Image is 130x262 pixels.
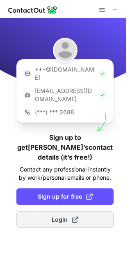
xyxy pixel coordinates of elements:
[52,216,78,224] span: Login
[16,165,114,182] p: Contact any professional instantly by work/personal emails or phone.
[16,188,114,205] button: Sign up for free
[35,65,95,82] p: ***@[DOMAIN_NAME]
[23,108,32,116] img: https://contactout.com/extension/app/static/media/login-phone-icon.bacfcb865e29de816d437549d7f4cb...
[8,5,57,15] img: ContactOut v5.3.10
[38,192,93,201] span: Sign up for free
[98,70,107,78] img: Check Icon
[35,87,95,103] p: [EMAIL_ADDRESS][DOMAIN_NAME]
[16,211,114,228] button: Login
[16,132,114,162] h1: Sign up to get [PERSON_NAME]’s contact details (it’s free!)
[98,91,107,99] img: Check Icon
[23,70,32,78] img: https://contactout.com/extension/app/static/media/login-email-icon.f64bce713bb5cd1896fef81aa7b14a...
[23,91,32,99] img: https://contactout.com/extension/app/static/media/login-work-icon.638a5007170bc45168077fde17b29a1...
[53,38,78,63] img: Manon Malenfant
